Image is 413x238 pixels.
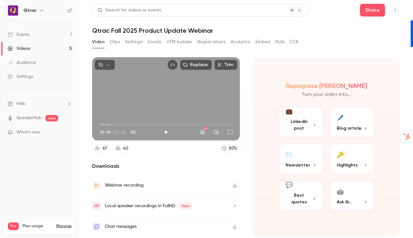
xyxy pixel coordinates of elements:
[290,37,298,47] button: CTA
[229,145,237,152] div: 83 %
[337,162,358,168] span: Highlights
[278,143,324,175] button: ✉️Newsletter
[8,73,33,80] div: Settings
[103,145,107,152] div: 67
[275,37,285,47] button: Polls
[286,149,293,159] div: ✉️
[196,126,209,139] button: Settings
[166,37,192,47] button: UTM builder
[8,222,19,230] span: Pro
[337,112,344,122] div: 🖊️
[180,60,212,70] button: Replace
[23,224,52,229] span: Plan usage
[219,144,240,153] a: 83%
[98,7,161,14] div: Search for videos or events
[337,125,362,132] span: Blog article
[255,37,270,47] button: Embed
[125,37,143,47] button: Settings
[105,202,192,210] div: Local speaker recordings in FullHD
[8,31,30,38] div: Events
[197,37,226,47] button: Registrations
[286,82,367,90] h2: Repurpose [PERSON_NAME]
[112,144,131,153] a: 40
[214,60,237,70] button: Trim
[224,126,237,139] button: Full screen
[286,118,313,132] span: LinkedIn post
[45,115,58,121] span: new
[100,129,111,135] span: 00:00
[329,180,375,212] button: 🤖Ask Ai...
[278,180,324,212] button: 💬Best quotes
[278,106,324,138] button: 💼LinkedIn post
[337,186,344,196] div: 🤖
[100,129,125,135] div: 00:00
[92,37,105,47] button: Video
[204,127,208,130] div: HD
[160,126,173,139] button: Play
[105,181,144,189] div: Webinar recording
[114,129,125,135] span: 37:23
[110,37,120,47] button: Clips
[329,143,375,175] button: 🔑Highlights
[24,7,37,14] h6: Qtrac
[92,144,110,153] a: 67
[8,45,30,52] div: Videos
[56,224,71,229] a: Manage
[92,27,400,34] h1: Qtrac Fall 2025 Product Update Webinar
[286,192,313,205] span: Best quotes
[148,37,161,47] button: Emails
[64,130,72,135] iframe: Noticeable Trigger
[337,149,344,159] div: 🔑
[17,100,26,107] span: Help
[286,107,293,116] div: 💼
[8,5,18,16] img: Qtrac
[105,223,137,230] div: Chat messages
[286,181,293,189] div: 💬
[360,4,385,17] button: Share
[286,162,310,168] span: Newsletter
[8,100,72,107] li: help-dropdown-opener
[123,145,128,152] div: 40
[337,199,352,205] span: Ask Ai...
[17,115,42,121] a: SpeakerHub
[390,5,400,15] button: Top Bar Actions
[329,106,375,138] button: 🖊️Blog article
[210,126,223,139] button: Turn on miniplayer
[17,129,40,136] span: What's new
[167,60,178,70] button: Embed video
[112,129,114,135] span: /
[179,202,192,210] span: New
[302,91,351,99] p: Turn your video into...
[92,162,240,170] h2: Downloads
[8,59,36,66] div: Audience
[127,126,139,139] button: Mute
[231,37,250,47] button: Analytics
